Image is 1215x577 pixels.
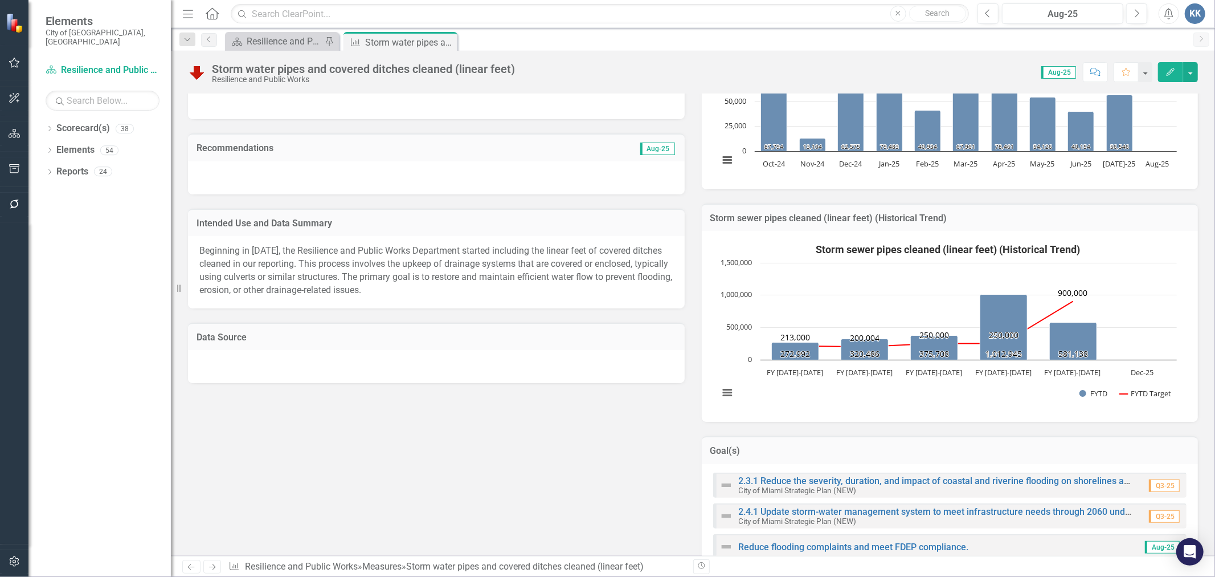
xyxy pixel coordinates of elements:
div: Storm water pipes and covered ditches cleaned (linear feet) [212,63,515,75]
path: Jan-25, 79,483. Actual. [876,72,902,151]
text: FYTD [1090,388,1107,399]
text: Dec-24 [839,159,862,169]
text: Dec-25 [1131,367,1153,377]
img: Not Defined [719,478,733,492]
text: 1,012,945 [985,348,1022,359]
text: 250,000 [919,330,949,340]
text: FY [DATE]-[DATE] [1044,367,1101,377]
text: 62,575 [841,143,860,151]
text: [DATE]-25 [1103,159,1135,169]
text: Mar-25 [954,159,977,169]
path: FY 2022-2023, 375,708. FYTD. [910,336,958,360]
span: Q3-25 [1149,510,1180,523]
text: Apr-25 [993,159,1015,169]
text: Nov-24 [800,159,825,169]
button: Show FYTD Target [1120,389,1172,399]
text: 78,461 [995,143,1014,151]
path: Dec-24, 62,575. Actual. [837,89,864,151]
text: 200,004 [850,332,879,343]
h3: Intended Use and Data Summary [197,218,676,229]
text: 67,961 [956,143,975,151]
path: Feb-25, 40,934. Actual. [914,110,940,151]
span: Aug-25 [1041,66,1076,79]
text: Aug-25 [1146,159,1169,169]
input: Search ClearPoint... [231,4,969,24]
img: Not Defined [719,509,733,523]
path: Mar-25, 67,961. Actual. [952,83,979,151]
a: Measures [362,561,402,572]
img: Below Plan [188,63,206,82]
text: Storm sewer pipes cleaned (linear feet) (Historical Trend) [816,243,1080,255]
img: ClearPoint Strategy [6,13,26,33]
a: Resilience and Public Works [46,64,159,77]
text: May-25 [1030,159,1054,169]
text: FY [DATE]-[DATE] [767,367,823,377]
path: FY 2021-2022, 320,486. FYTD. [841,339,888,360]
path: FY 2020-2021, 272,992. FYTD. [771,343,819,360]
input: Search Below... [46,91,159,111]
span: Beginning in [DATE], the Resilience and Public Works Department started including the linear feet... [199,245,672,295]
text: 1,000,000 [721,289,752,299]
h3: Recommendations [197,143,523,153]
small: City of Miami Strategic Plan (NEW) [739,517,857,526]
button: Search [909,6,966,22]
text: 0 [742,145,746,156]
div: Resilience and Public Works [212,75,515,84]
a: Resilience and Public Works [228,34,322,48]
h3: Data Source [197,332,676,343]
small: City of [GEOGRAPHIC_DATA], [GEOGRAPHIC_DATA] [46,28,159,47]
div: Aug-25 [1006,7,1119,21]
div: Resilience and Public Works [247,34,322,48]
a: Reports [56,165,88,178]
text: 40,154 [1071,143,1090,151]
span: Elements [46,14,159,28]
svg: Interactive chart [713,239,1183,411]
div: KK [1185,3,1205,24]
a: Scorecard(s) [56,122,110,135]
text: 320,486 [850,348,879,359]
text: 79,483 [880,143,899,151]
h3: Storm sewer pipes cleaned (linear feet) (Historical Trend) [710,213,1190,224]
div: Storm water pipes and covered ditches cleaned (linear feet) [406,561,644,572]
text: 272,992 [780,348,810,359]
path: FY 2024-2025, 581,138. FYTD. [1049,323,1097,360]
div: 24 [94,167,112,177]
small: City of Miami Strategic Plan (NEW) [739,486,857,495]
text: Jun-25 [1069,159,1091,169]
path: May-25, 54,126. Actual. [1029,97,1056,151]
text: FY [DATE]-[DATE] [906,367,962,377]
text: 900,000 [1058,287,1087,298]
text: 213,000 [780,332,810,343]
text: FY [DATE]-[DATE] [975,367,1031,377]
a: Resilience and Public Works [245,561,358,572]
text: 0 [748,354,752,364]
span: Aug-25 [1145,541,1180,554]
span: Aug-25 [640,143,675,155]
span: Q3-25 [1149,480,1180,492]
button: View chart menu, Storm sewer pipes cleaned (linear feet) (Historical Trend) [719,384,735,400]
path: Nov-24, 13,104. Actual. [799,138,825,151]
img: Not Defined [719,540,733,554]
div: » » [228,560,684,574]
text: 581,138 [1058,348,1088,359]
path: Oct-24, 87,794. Actual. [760,64,787,151]
path: Apr-25, 78,461. Actual. [991,73,1017,151]
a: Reduce flooding complaints and meet FDEP compliance. [739,542,969,552]
button: View chart menu, Storm sewer pipes cleaned (linear feet) (Monthly) [719,152,735,168]
text: 54,126 [1033,143,1052,151]
text: 500,000 [726,322,752,332]
button: Aug-25 [1002,3,1123,24]
button: Show FYTD [1079,389,1108,399]
text: 40,934 [918,143,937,151]
text: Feb-25 [916,159,939,169]
text: FYTD Target [1131,388,1171,399]
div: Storm sewer pipes cleaned (linear feet) (Historical Trend). Highcharts interactive chart. [713,239,1187,411]
path: Jun-25, 40,154. Actual. [1067,111,1094,151]
text: 250,000 [989,330,1018,340]
div: Storm water pipes and covered ditches cleaned (linear feet) [365,35,455,50]
text: Jan-25 [877,159,899,169]
text: 375,708 [919,348,949,359]
g: Actual, series 1 of 2. Bar series with 11 bars. [760,52,1158,152]
text: 87,794 [764,143,783,151]
text: 25,000 [725,120,746,131]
